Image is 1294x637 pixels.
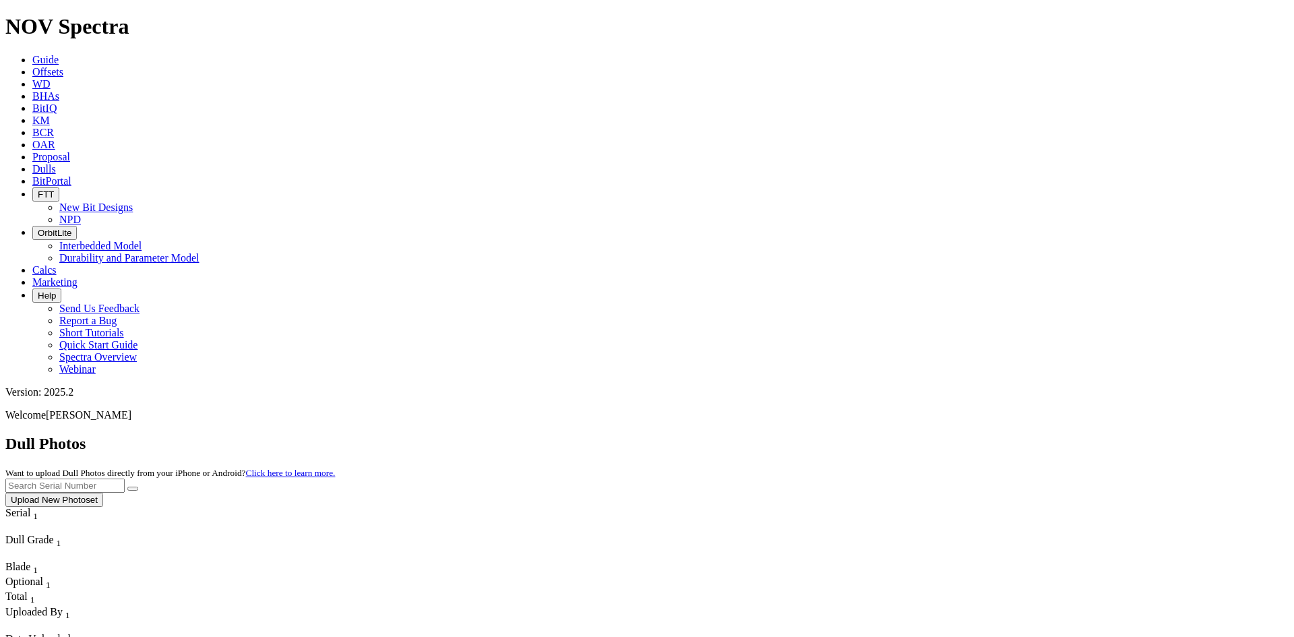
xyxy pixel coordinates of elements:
[5,561,53,576] div: Sort None
[32,264,57,276] a: Calcs
[5,479,125,493] input: Search Serial Number
[59,252,199,264] a: Durability and Parameter Model
[59,351,137,363] a: Spectra Overview
[30,595,35,605] sub: 1
[5,507,63,522] div: Serial Sort None
[5,576,43,587] span: Optional
[5,606,133,633] div: Sort None
[59,327,124,338] a: Short Tutorials
[5,409,1289,421] p: Welcome
[32,163,56,175] a: Dulls
[59,339,137,351] a: Quick Start Guide
[5,590,53,605] div: Sort None
[33,565,38,575] sub: 1
[32,54,59,65] a: Guide
[5,576,53,590] div: Optional Sort None
[59,240,142,251] a: Interbedded Model
[5,621,133,633] div: Column Menu
[5,534,54,545] span: Dull Grade
[32,78,51,90] a: WD
[32,151,70,162] a: Proposal
[57,534,61,545] span: Sort None
[5,534,100,549] div: Dull Grade Sort None
[65,610,70,620] sub: 1
[32,226,77,240] button: OrbitLite
[38,189,54,200] span: FTT
[59,214,81,225] a: NPD
[32,102,57,114] a: BitIQ
[32,127,54,138] a: BCR
[5,468,335,478] small: Want to upload Dull Photos directly from your iPhone or Android?
[5,435,1289,453] h2: Dull Photos
[33,511,38,521] sub: 1
[32,90,59,102] a: BHAs
[32,187,59,202] button: FTT
[33,561,38,572] span: Sort None
[5,561,30,572] span: Blade
[5,549,100,561] div: Column Menu
[38,291,56,301] span: Help
[5,386,1289,398] div: Version: 2025.2
[5,507,63,534] div: Sort None
[5,534,100,561] div: Sort None
[5,606,63,617] span: Uploaded By
[32,139,55,150] a: OAR
[46,576,51,587] span: Sort None
[38,228,71,238] span: OrbitLite
[46,580,51,590] sub: 1
[32,66,63,78] a: Offsets
[59,303,140,314] a: Send Us Feedback
[32,175,71,187] a: BitPortal
[5,590,53,605] div: Total Sort None
[59,202,133,213] a: New Bit Designs
[33,507,38,518] span: Sort None
[5,522,63,534] div: Column Menu
[32,276,78,288] a: Marketing
[5,590,28,602] span: Total
[5,493,103,507] button: Upload New Photoset
[5,14,1289,39] h1: NOV Spectra
[46,409,131,421] span: [PERSON_NAME]
[32,115,50,126] a: KM
[5,606,133,621] div: Uploaded By Sort None
[246,468,336,478] a: Click here to learn more.
[5,507,30,518] span: Serial
[5,576,53,590] div: Sort None
[65,606,70,617] span: Sort None
[57,538,61,548] sub: 1
[59,363,96,375] a: Webinar
[30,590,35,602] span: Sort None
[32,289,61,303] button: Help
[5,561,53,576] div: Blade Sort None
[59,315,117,326] a: Report a Bug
